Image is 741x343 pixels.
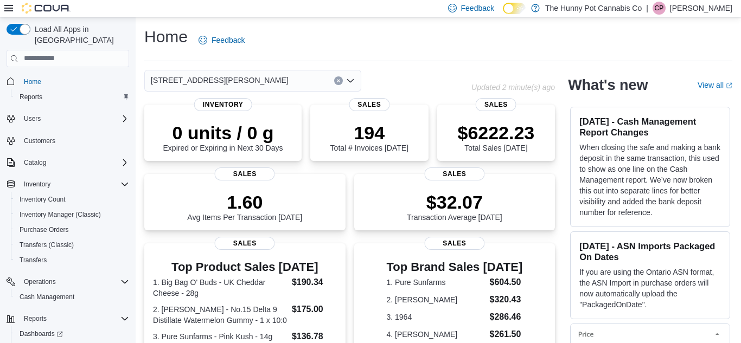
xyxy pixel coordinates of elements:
[20,134,60,147] a: Customers
[194,98,252,111] span: Inventory
[15,208,129,221] span: Inventory Manager (Classic)
[24,114,41,123] span: Users
[11,192,133,207] button: Inventory Count
[15,223,73,236] a: Purchase Orders
[15,193,129,206] span: Inventory Count
[11,237,133,253] button: Transfers (Classic)
[726,82,732,89] svg: External link
[151,74,289,87] span: [STREET_ADDRESS][PERSON_NAME]
[20,329,63,338] span: Dashboards
[215,167,275,180] span: Sales
[15,193,70,206] a: Inventory Count
[22,3,71,14] img: Cova
[15,327,129,340] span: Dashboards
[407,191,502,222] div: Transaction Average [DATE]
[20,75,46,88] a: Home
[15,90,129,103] span: Reports
[15,238,129,251] span: Transfers (Classic)
[346,76,355,85] button: Open list of options
[20,225,69,234] span: Purchase Orders
[386,277,485,288] dt: 1. Pure Sunfarms
[424,167,484,180] span: Sales
[292,276,337,289] dd: $190.34
[163,122,283,152] div: Expired or Expiring in Next 30 Days
[2,274,133,289] button: Operations
[20,156,129,169] span: Catalog
[568,76,648,94] h2: What's new
[24,158,46,167] span: Catalog
[11,289,133,305] button: Cash Management
[11,326,133,341] a: Dashboards
[20,178,55,191] button: Inventory
[579,241,721,262] h3: [DATE] - ASN Imports Packaged On Dates
[11,89,133,105] button: Reports
[461,3,494,14] span: Feedback
[215,237,275,250] span: Sales
[11,222,133,237] button: Purchase Orders
[457,122,534,152] div: Total Sales [DATE]
[24,137,55,145] span: Customers
[11,207,133,222] button: Inventory Manager (Classic)
[20,275,129,288] span: Operations
[20,112,45,125] button: Users
[476,98,516,111] span: Sales
[386,312,485,322] dt: 3. 1964
[490,328,523,341] dd: $261.50
[24,180,50,189] span: Inventory
[194,29,249,51] a: Feedback
[292,330,337,343] dd: $136.78
[212,35,245,46] span: Feedback
[15,290,129,303] span: Cash Management
[698,81,732,89] a: View allExternal link
[2,155,133,170] button: Catalog
[153,277,288,299] dt: 1. Big Bag O' Buds - UK Cheddar Cheese - 28g
[424,237,484,250] span: Sales
[471,83,555,92] p: Updated 2 minute(s) ago
[655,2,664,15] span: CP
[457,122,534,144] p: $6222.23
[386,329,485,340] dt: 4. [PERSON_NAME]
[20,312,51,325] button: Reports
[670,2,732,15] p: [PERSON_NAME]
[386,261,522,274] h3: Top Brand Sales [DATE]
[20,178,129,191] span: Inventory
[24,77,41,86] span: Home
[545,2,642,15] p: The Hunny Pot Cannabis Co
[24,277,56,286] span: Operations
[15,254,51,267] a: Transfers
[187,191,302,222] div: Avg Items Per Transaction [DATE]
[579,116,721,138] h3: [DATE] - Cash Management Report Changes
[20,312,129,325] span: Reports
[646,2,648,15] p: |
[15,290,79,303] a: Cash Management
[330,122,408,144] p: 194
[20,241,74,249] span: Transfers (Classic)
[15,90,47,103] a: Reports
[407,191,502,213] p: $32.07
[653,2,666,15] div: Calvin Pearcey
[2,74,133,89] button: Home
[20,275,60,288] button: Operations
[2,133,133,148] button: Customers
[153,331,288,342] dt: 3. Pure Sunfarms - Pink Kush - 14g
[20,93,42,101] span: Reports
[20,134,129,147] span: Customers
[15,223,129,236] span: Purchase Orders
[30,24,129,46] span: Load All Apps in [GEOGRAPHIC_DATA]
[349,98,389,111] span: Sales
[20,156,50,169] button: Catalog
[20,195,66,204] span: Inventory Count
[334,76,343,85] button: Clear input
[330,122,408,152] div: Total # Invoices [DATE]
[20,210,101,219] span: Inventory Manager (Classic)
[20,112,129,125] span: Users
[15,254,129,267] span: Transfers
[144,26,188,48] h1: Home
[24,314,47,323] span: Reports
[2,111,133,126] button: Users
[20,75,129,88] span: Home
[579,142,721,218] p: When closing the safe and making a bank deposit in the same transaction, this used to show as one...
[153,261,337,274] h3: Top Product Sales [DATE]
[386,294,485,305] dt: 2. [PERSON_NAME]
[490,310,523,323] dd: $286.46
